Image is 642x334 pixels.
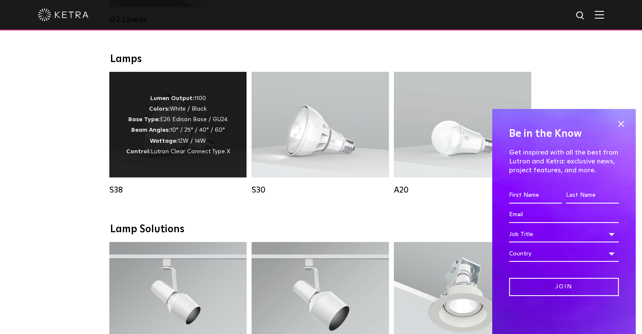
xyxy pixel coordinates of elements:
[252,185,389,195] div: S30
[151,149,230,155] span: Lutron Clear Connect Type X
[110,223,532,236] div: Lamp Solutions
[109,185,247,195] div: S38
[595,11,604,19] img: Hamburger%20Nav.svg
[126,93,230,157] p: 1100 White / Black E26 Edison Base / GU24 10° / 25° / 40° / 60° 12W / 14W
[394,72,531,195] a: A20 Lumen Output:600 / 800Colors:White / BlackBase Type:E26 Edison Base / GU24Beam Angles:Omni-Di...
[131,127,170,133] strong: Beam Angles:
[150,95,194,101] strong: Lumen Output:
[509,207,619,223] input: Email
[109,72,247,195] a: S38 Lumen Output:1100Colors:White / BlackBase Type:E26 Edison Base / GU24Beam Angles:10° / 25° / ...
[566,187,619,204] input: Last Name
[150,138,178,144] strong: Wattage:
[509,148,619,174] p: Get inspired with all the best from Lutron and Ketra: exclusive news, project features, and more.
[509,246,619,262] div: Country
[126,149,151,155] strong: Control:
[509,126,619,142] h4: Be in the Know
[394,185,531,195] div: A20
[509,278,619,296] input: Join
[252,72,389,195] a: S30 Lumen Output:1100Colors:White / BlackBase Type:E26 Edison Base / GU24Beam Angles:15° / 25° / ...
[509,226,619,242] div: Job Title
[575,11,586,21] img: search icon
[38,8,89,21] img: ketra-logo-2019-white
[149,106,170,112] strong: Colors:
[128,117,160,122] strong: Base Type:
[509,187,562,204] input: First Name
[110,53,532,65] div: Lamps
